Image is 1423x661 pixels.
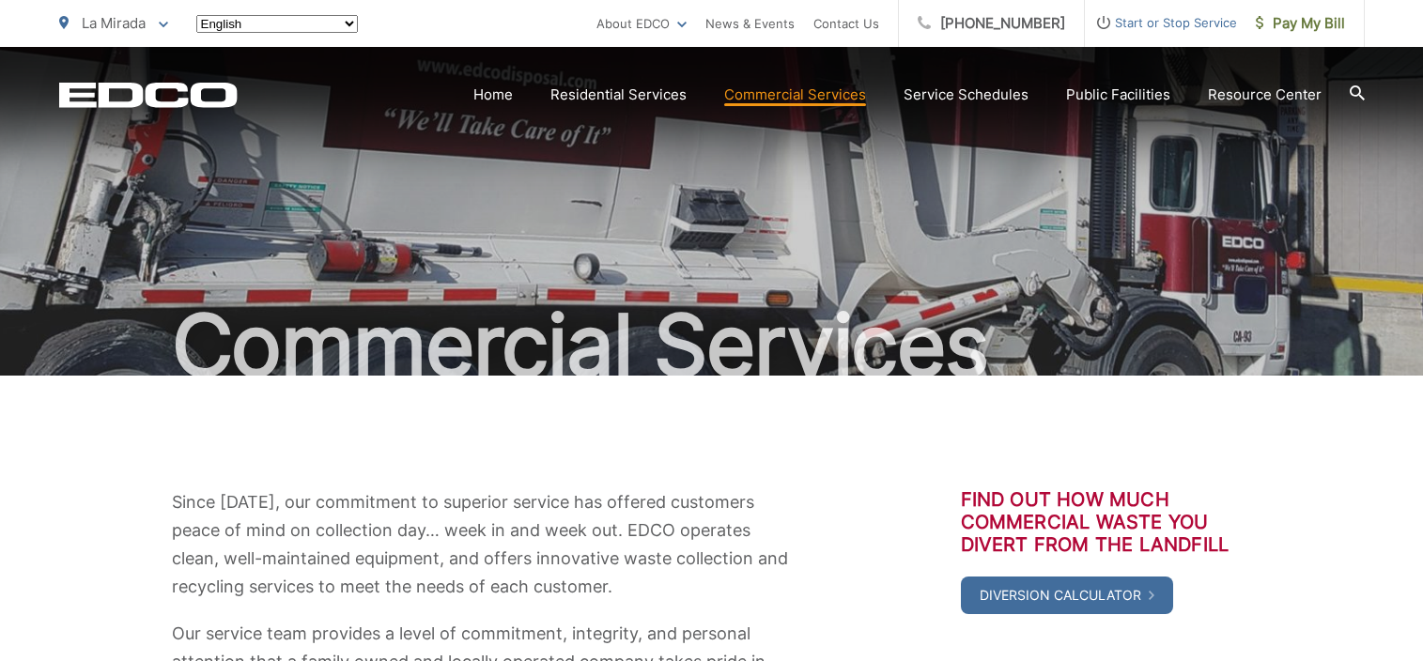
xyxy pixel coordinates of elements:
a: Contact Us [813,12,879,35]
a: Residential Services [550,84,687,106]
span: Pay My Bill [1256,12,1345,35]
a: Home [473,84,513,106]
a: About EDCO [596,12,687,35]
a: Service Schedules [904,84,1029,106]
a: Diversion Calculator [961,576,1173,614]
span: La Mirada [82,14,146,32]
h3: Find out how much commercial waste you divert from the landfill [961,488,1252,556]
h1: Commercial Services [59,299,1365,392]
a: EDCD logo. Return to the homepage. [59,82,238,108]
a: Public Facilities [1066,84,1170,106]
a: Commercial Services [724,84,866,106]
a: News & Events [705,12,795,35]
p: Since [DATE], our commitment to superior service has offered customers peace of mind on collectio... [172,488,801,601]
select: Select a language [196,15,358,33]
a: Resource Center [1208,84,1322,106]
